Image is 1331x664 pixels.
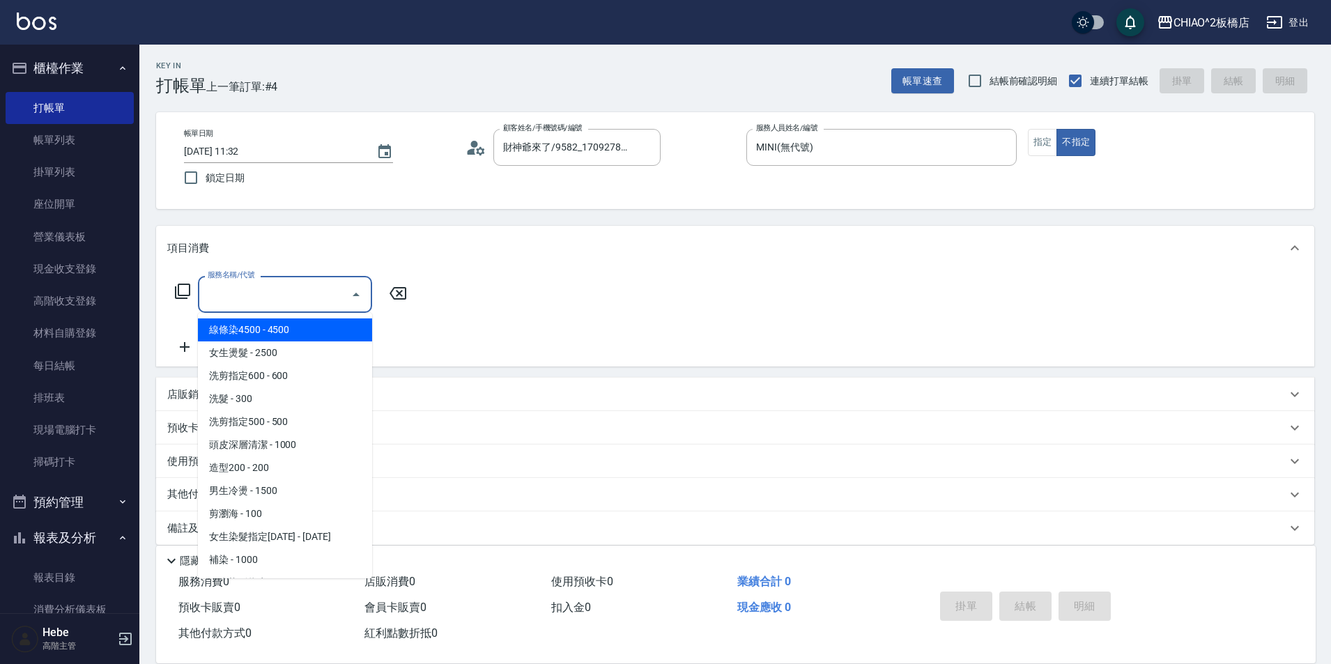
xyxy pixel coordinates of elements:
span: 男生染髮指定 - 1500 [198,571,372,594]
p: 使用預收卡 [167,454,220,469]
span: 服務消費 0 [178,575,229,588]
span: 洗剪指定500 - 500 [198,410,372,433]
button: 指定 [1028,129,1058,156]
span: 女生染髮指定[DATE] - [DATE] [198,525,372,548]
span: 預收卡販賣 0 [178,601,240,614]
div: 使用預收卡 [156,445,1314,478]
button: CHIAO^2板橋店 [1151,8,1256,37]
p: 備註及來源 [167,521,220,536]
button: 帳單速查 [891,68,954,94]
span: 其他付款方式 0 [178,626,252,640]
button: 不指定 [1056,129,1095,156]
div: 店販銷售 [156,378,1314,411]
span: 會員卡販賣 0 [364,601,426,614]
button: 登出 [1261,10,1314,36]
span: 男生冷燙 - 1500 [198,479,372,502]
button: Choose date, selected date is 2025-08-20 [368,135,401,169]
a: 排班表 [6,382,134,414]
label: 帳單日期 [184,128,213,139]
span: 造型200 - 200 [198,456,372,479]
a: 座位開單 [6,188,134,220]
button: 櫃檯作業 [6,50,134,86]
div: 項目消費 [156,226,1314,270]
div: 備註及來源 [156,511,1314,545]
span: 紅利點數折抵 0 [364,626,438,640]
button: 報表及分析 [6,520,134,556]
div: 預收卡販賣 [156,411,1314,445]
span: 線條染4500 - 4500 [198,318,372,341]
span: 上一筆訂單:#4 [206,78,278,95]
span: 剪瀏海 - 100 [198,502,372,525]
span: 補染 - 1000 [198,548,372,571]
a: 掃碼打卡 [6,446,134,478]
span: 洗剪指定600 - 600 [198,364,372,387]
label: 服務人員姓名/編號 [756,123,817,133]
img: Logo [17,13,56,30]
a: 高階收支登錄 [6,285,134,317]
span: 洗髮 - 300 [198,387,372,410]
h2: Key In [156,61,206,70]
img: Person [11,625,39,653]
button: Close [345,284,367,306]
h5: Hebe [43,626,114,640]
span: 女生燙髮 - 2500 [198,341,372,364]
a: 消費分析儀表板 [6,594,134,626]
a: 報表目錄 [6,562,134,594]
p: 預收卡販賣 [167,421,220,435]
a: 帳單列表 [6,124,134,156]
p: 高階主管 [43,640,114,652]
input: YYYY/MM/DD hh:mm [184,140,362,163]
label: 服務名稱/代號 [208,270,254,280]
div: CHIAO^2板橋店 [1174,14,1250,31]
span: 扣入金 0 [551,601,591,614]
p: 店販銷售 [167,387,209,402]
button: 預約管理 [6,484,134,520]
h3: 打帳單 [156,76,206,95]
a: 打帳單 [6,92,134,124]
p: 項目消費 [167,241,209,256]
div: 其他付款方式入金可用餘額: 0 [156,478,1314,511]
p: 其他付款方式 [167,487,295,502]
span: 鎖定日期 [206,171,245,185]
a: 現金收支登錄 [6,253,134,285]
span: 連續打單結帳 [1090,74,1148,88]
span: 現金應收 0 [737,601,791,614]
a: 每日結帳 [6,350,134,382]
span: 結帳前確認明細 [990,74,1058,88]
span: 使用預收卡 0 [551,575,613,588]
label: 顧客姓名/手機號碼/編號 [503,123,583,133]
span: 頭皮深層清潔 - 1000 [198,433,372,456]
span: 店販消費 0 [364,575,415,588]
a: 材料自購登錄 [6,317,134,349]
span: 業績合計 0 [737,575,791,588]
button: save [1116,8,1144,36]
a: 營業儀表板 [6,221,134,253]
p: 隱藏業績明細 [180,554,243,569]
a: 現場電腦打卡 [6,414,134,446]
a: 掛單列表 [6,156,134,188]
